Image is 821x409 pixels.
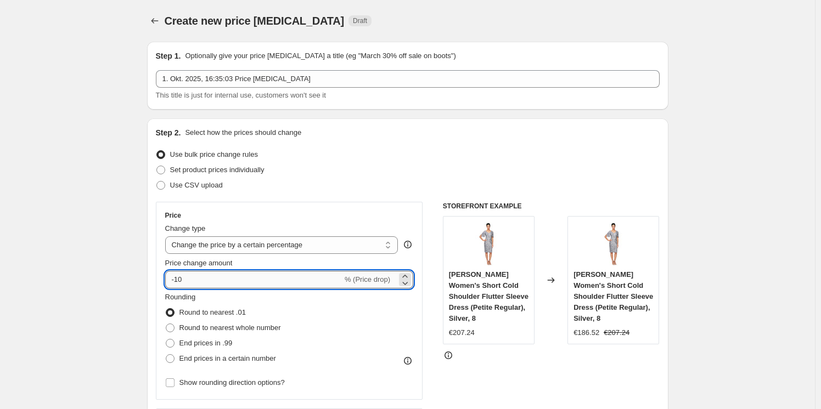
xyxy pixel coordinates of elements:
[449,327,475,338] div: €207.24
[147,13,162,29] button: Price change jobs
[179,308,246,316] span: Round to nearest .01
[592,222,636,266] img: 71NktxEt3uL_80x.jpg
[156,70,660,88] input: 30% off holiday sale
[185,127,301,138] p: Select how the prices should change
[179,339,233,347] span: End prices in .99
[165,259,233,267] span: Price change amount
[449,270,528,322] span: [PERSON_NAME] Women's Short Cold Shoulder Flutter Sleeve Dress (Petite Regular), Silver, 8
[402,239,413,250] div: help
[604,327,629,338] strike: €207.24
[165,271,342,288] input: -15
[573,270,653,322] span: [PERSON_NAME] Women's Short Cold Shoulder Flutter Sleeve Dress (Petite Regular), Silver, 8
[443,202,660,211] h6: STOREFRONT EXAMPLE
[165,224,206,232] span: Change type
[185,50,456,61] p: Optionally give your price [MEDICAL_DATA] a title (eg "March 30% off sale on boots")
[170,166,265,174] span: Set product prices individually
[165,15,345,27] span: Create new price [MEDICAL_DATA]
[179,323,281,332] span: Round to nearest whole number
[179,354,276,362] span: End prices in a certain number
[179,378,285,387] span: Show rounding direction options?
[345,275,390,283] span: % (Price drop)
[170,181,223,189] span: Use CSV upload
[170,150,258,158] span: Use bulk price change rules
[165,293,196,301] span: Rounding
[466,222,510,266] img: 71NktxEt3uL_80x.jpg
[165,211,181,220] h3: Price
[156,127,181,138] h2: Step 2.
[156,91,326,99] span: This title is just for internal use, customers won't see it
[573,327,599,338] div: €186.52
[156,50,181,61] h2: Step 1.
[353,16,367,25] span: Draft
